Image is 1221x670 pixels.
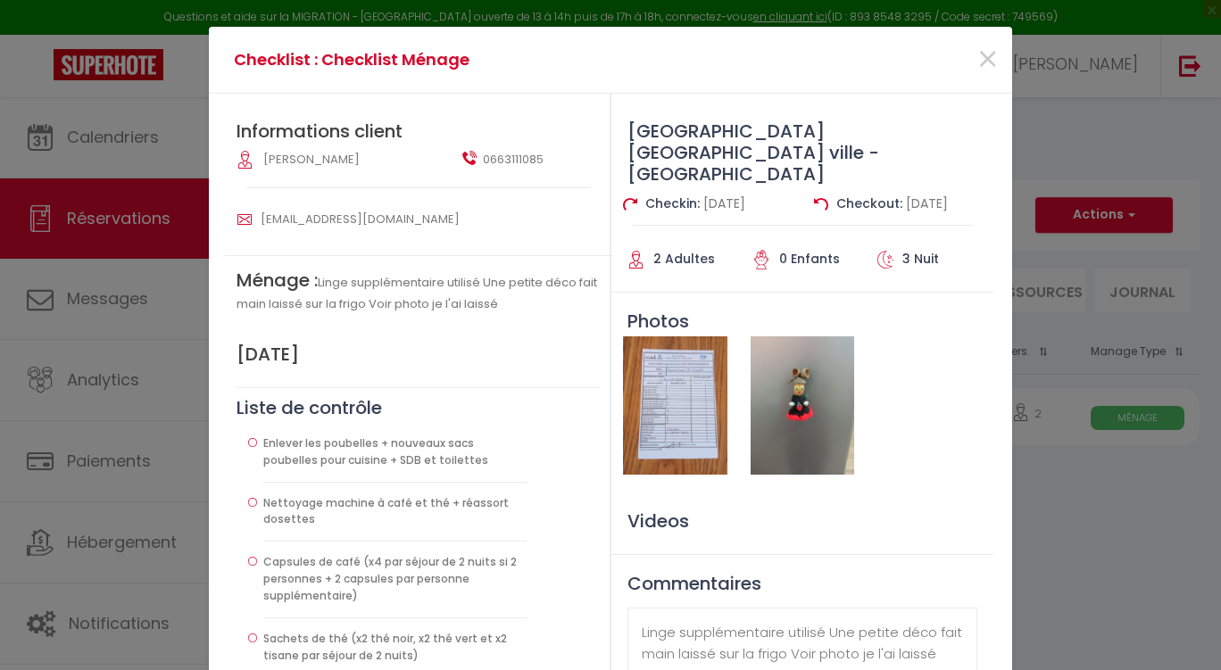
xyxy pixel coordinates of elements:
[1146,595,1221,670] iframe: LiveChat chat widget
[703,194,745,212] span: [DATE]
[237,343,601,365] h2: [DATE]
[906,194,948,212] span: [DATE]
[261,211,460,227] span: [EMAIL_ADDRESS][DOMAIN_NAME]
[462,151,477,165] img: user
[902,250,939,268] span: 3 Nuit
[976,41,999,79] button: Close
[237,120,601,142] h2: Informations client
[611,510,993,532] h3: Videos
[623,197,637,211] img: check in
[263,542,527,618] li: Capsules de café (x4 par séjour de 2 nuits si 2 personnes + 2 capsules par personne supplémentaire)
[237,269,601,312] h4: Ménage :
[779,250,840,268] span: 0 Enfants
[263,483,527,542] li: Nettoyage machine à café et thé + réassort dosettes
[611,310,993,332] h3: Photos
[263,423,527,483] li: Enlever les poubelles + nouveaux sacs poubelles pour cuisine + SDB et toilettes
[237,212,252,227] img: user
[234,47,720,72] h4: Checklist : Checklist Ménage
[263,151,360,168] span: [PERSON_NAME]
[237,274,597,312] span: Linge supplémentaire utilisé Une petite déco fait main laissé sur la frigo Voir photo je l'ai laissé
[611,120,993,185] h3: [GEOGRAPHIC_DATA] [GEOGRAPHIC_DATA] ville - [GEOGRAPHIC_DATA]
[237,397,601,418] h3: Liste de contrôle
[976,33,999,87] span: ×
[814,197,828,211] img: check out
[483,151,544,169] span: 0663111085
[653,250,715,268] span: 2 Adultes
[836,194,902,212] span: Checkout:
[645,194,700,212] span: Checkin:
[627,573,977,594] h3: Commentaires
